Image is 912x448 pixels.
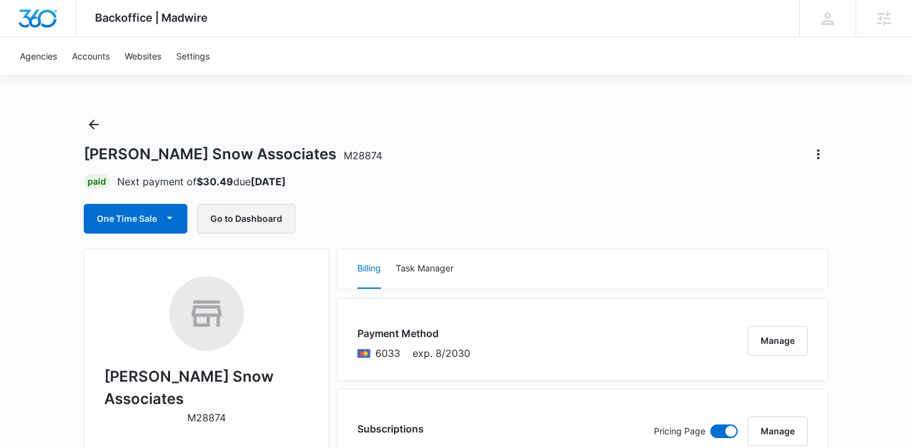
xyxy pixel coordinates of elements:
div: Paid [84,174,110,189]
button: One Time Sale [84,204,187,234]
button: Go to Dashboard [197,204,295,234]
a: Accounts [65,37,117,75]
p: Pricing Page [654,424,705,438]
h2: [PERSON_NAME] Snow Associates [104,366,309,410]
button: Back [84,115,104,134]
h1: [PERSON_NAME] Snow Associates [84,145,382,164]
button: Actions [808,144,828,164]
button: Billing [357,249,381,289]
button: Manage [748,416,808,446]
span: Mastercard ending with [375,346,400,361]
strong: $30.49 [197,175,233,188]
a: Websites [117,37,169,75]
p: Next payment of due [117,174,286,189]
span: M28874 [344,149,382,162]
span: exp. 8/2030 [413,346,470,361]
h3: Subscriptions [357,421,424,436]
strong: [DATE] [251,175,286,188]
button: Manage [748,326,808,356]
span: Backoffice | Madwire [95,11,208,24]
a: Settings [169,37,217,75]
button: Task Manager [396,249,454,289]
a: Agencies [12,37,65,75]
h3: Payment Method [357,326,470,341]
p: M28874 [187,410,226,425]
